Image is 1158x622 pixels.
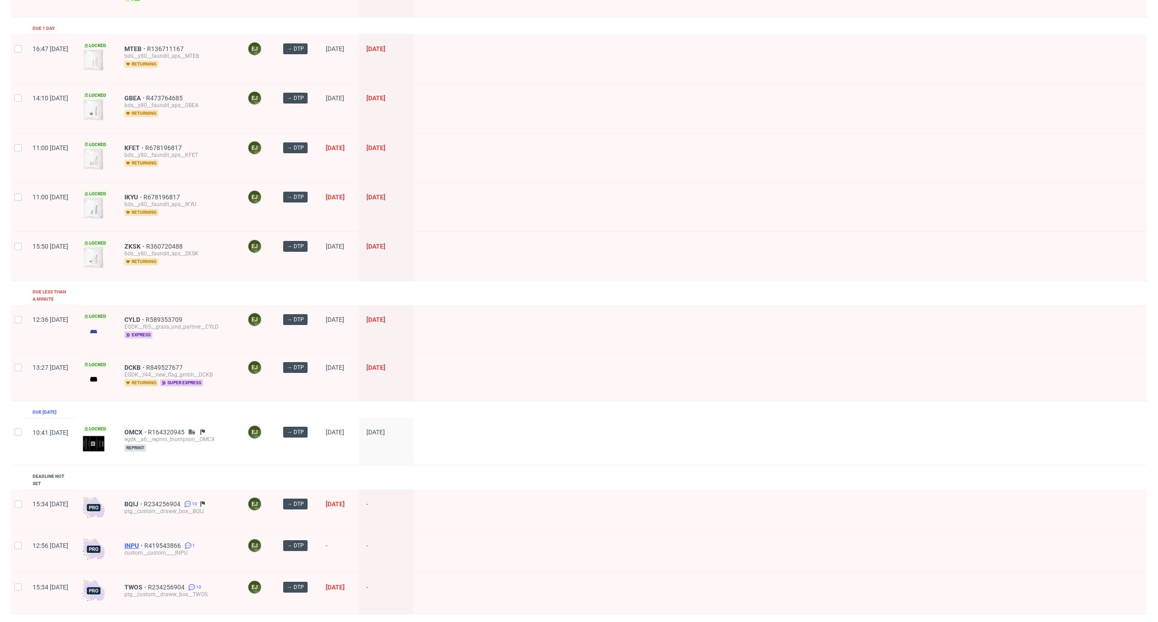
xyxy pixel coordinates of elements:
span: returning [124,209,158,216]
a: R234256904 [148,584,186,591]
a: R589353709 [146,316,184,323]
a: R419543866 [144,542,183,549]
a: BQIJ [124,500,144,508]
a: OMCX [124,429,148,436]
span: - [326,542,352,561]
span: → DTP [287,144,304,152]
span: 15:34 [DATE] [33,584,68,591]
figcaption: EJ [248,581,261,594]
span: → DTP [287,242,304,250]
a: R678196817 [143,193,182,201]
a: INPU [124,542,144,549]
figcaption: EJ [248,42,261,55]
a: KFET [124,144,145,151]
span: 16:47 [DATE] [33,45,68,52]
div: bds__y80__faundit_aps__IKYU [124,201,233,208]
span: Locked [83,361,108,368]
div: ptg__custom__drawer_box__TWOS [124,591,233,598]
figcaption: EJ [248,141,261,154]
span: [DATE] [366,429,385,436]
span: → DTP [287,583,304,591]
span: 14:10 [DATE] [33,94,68,102]
a: R234256904 [144,500,182,508]
div: ptg__custom__drawer_box__BQIJ [124,508,233,515]
img: version_two_editor_design [83,198,104,219]
span: → DTP [287,316,304,324]
span: → DTP [287,363,304,372]
span: [DATE] [366,364,385,371]
span: [DATE] [326,45,344,52]
img: version_two_editor_design [83,148,104,170]
span: → DTP [287,500,304,508]
span: Locked [83,313,108,320]
span: Locked [83,141,108,148]
span: [DATE] [326,316,344,323]
span: R678196817 [145,144,184,151]
span: Locked [83,92,108,99]
span: Locked [83,425,108,433]
span: Locked [83,42,108,49]
figcaption: EJ [248,240,261,253]
span: TWOS [124,584,148,591]
span: 11:00 [DATE] [33,144,68,151]
span: [DATE] [366,193,385,201]
span: [DATE] [366,94,385,102]
span: → DTP [287,193,304,201]
a: R360720488 [146,243,185,250]
img: pro-icon.017ec5509f39f3e742e3.png [83,497,104,518]
span: 12:56 [DATE] [33,542,68,549]
figcaption: EJ [248,539,261,552]
span: [DATE] [326,584,345,591]
span: → DTP [287,428,304,436]
span: returning [124,61,158,68]
div: Due [DATE] [33,409,57,416]
span: [DATE] [366,144,385,151]
div: bds__y80__faundit_aps__ZKSK [124,250,233,257]
a: ZKSK [124,243,146,250]
span: super express [160,379,203,386]
span: 12:36 [DATE] [33,316,68,323]
span: - [366,542,406,561]
a: CYLD [124,316,146,323]
span: → DTP [287,94,304,102]
figcaption: EJ [248,426,261,438]
img: pro-icon.017ec5509f39f3e742e3.png [83,538,104,560]
img: version_two_editor_design [83,99,104,121]
div: bds__y80__faundit_aps__GBEA [124,102,233,109]
a: R136711167 [147,45,185,52]
span: returning [124,160,158,167]
img: version_two_editor_design [83,373,104,385]
span: returning [124,258,158,265]
div: custom__custom____INPU [124,549,233,556]
span: returning [124,379,158,386]
span: [DATE] [326,500,345,508]
span: R473764685 [146,94,185,102]
span: R164320945 [148,429,186,436]
a: IKYU [124,193,143,201]
a: 10 [182,500,197,508]
span: → DTP [287,542,304,550]
a: R849527677 [146,364,185,371]
a: MTEB [124,45,147,52]
div: Due less than a minute [33,288,68,303]
a: DCKB [124,364,146,371]
span: 1 [192,542,195,549]
span: - [366,500,406,520]
span: 11:00 [DATE] [33,193,68,201]
span: [DATE] [326,94,344,102]
span: [DATE] [326,193,345,201]
span: [DATE] [326,364,344,371]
